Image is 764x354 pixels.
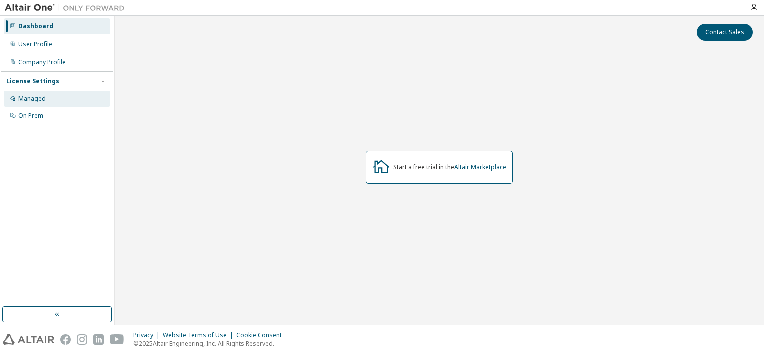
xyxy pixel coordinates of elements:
div: Company Profile [18,58,66,66]
img: facebook.svg [60,334,71,345]
div: Managed [18,95,46,103]
div: On Prem [18,112,43,120]
div: License Settings [6,77,59,85]
p: © 2025 Altair Engineering, Inc. All Rights Reserved. [133,339,288,348]
a: Altair Marketplace [454,163,506,171]
img: instagram.svg [77,334,87,345]
div: User Profile [18,40,52,48]
img: Altair One [5,3,130,13]
div: Dashboard [18,22,53,30]
button: Contact Sales [697,24,753,41]
div: Website Terms of Use [163,331,236,339]
img: linkedin.svg [93,334,104,345]
div: Start a free trial in the [393,163,506,171]
img: altair_logo.svg [3,334,54,345]
div: Cookie Consent [236,331,288,339]
img: youtube.svg [110,334,124,345]
div: Privacy [133,331,163,339]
